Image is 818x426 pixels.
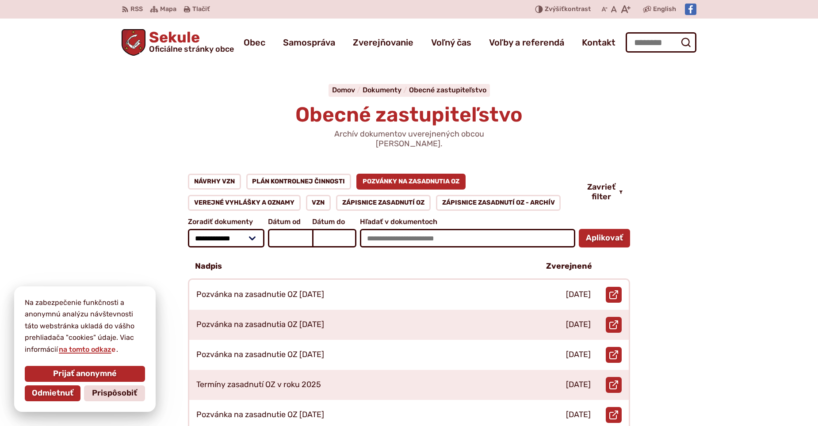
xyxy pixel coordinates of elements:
span: Prispôsobiť [92,388,137,398]
span: Zavrieť filter [587,183,615,202]
a: Voľný čas [431,30,471,55]
p: [DATE] [566,410,591,420]
span: RSS [130,4,143,15]
button: Prispôsobiť [84,385,145,401]
a: Zverejňovanie [353,30,413,55]
a: VZN [306,195,331,211]
button: Aplikovať [579,229,630,247]
button: Zavrieť filter [580,183,630,202]
span: English [653,4,676,15]
span: Domov [332,86,355,94]
a: Zápisnice zasadnutí OZ - ARCHÍV [436,195,561,211]
p: [DATE] [566,380,591,390]
button: Prijať anonymné [25,366,145,382]
a: Logo Sekule, prejsť na domovskú stránku. [122,29,234,56]
p: Pozvánka na zasadnutie OZ [DATE] [196,350,324,360]
p: Pozvánka na zasadnutie OZ [DATE] [196,290,324,300]
span: Prijať anonymné [53,369,117,379]
span: Dátum od [268,218,312,226]
span: Hľadať v dokumentoch [360,218,575,226]
a: na tomto odkaze [58,345,116,354]
p: Nadpis [195,262,222,271]
span: kontrast [545,6,591,13]
p: [DATE] [566,320,591,330]
span: Zvýšiť [545,5,564,13]
p: [DATE] [566,290,591,300]
input: Hľadať v dokumentoch [360,229,575,247]
p: [DATE] [566,350,591,360]
a: Verejné vyhlášky a oznamy [188,195,301,211]
a: English [651,4,678,15]
a: Plán kontrolnej činnosti [246,174,352,190]
p: Archív dokumentov uverejnených obcou [PERSON_NAME]. [303,129,515,148]
a: Domov [332,86,363,94]
a: Voľby a referendá [489,30,564,55]
input: Dátum od [268,229,312,247]
img: Prejsť na domovskú stránku [122,29,145,56]
button: Odmietnuť [25,385,80,401]
p: Pozvánka na zasadnutia OZ [DATE] [196,320,324,330]
p: Termíny zasadnutí OZ v roku 2025 [196,380,321,390]
p: Pozvánka na zasadnutie OZ [DATE] [196,410,324,420]
a: Návrhy VZN [188,174,241,190]
a: Obec [244,30,265,55]
a: Obecné zastupiteľstvo [409,86,486,94]
span: Sekule [145,30,234,53]
span: Oficiálne stránky obce [149,45,234,53]
span: Dokumenty [363,86,401,94]
a: Pozvánky na zasadnutia OZ [356,174,466,190]
select: Zoradiť dokumenty [188,229,264,247]
span: Dátum do [312,218,356,226]
a: Samospráva [283,30,335,55]
a: Dokumenty [363,86,409,94]
img: Prejsť na Facebook stránku [685,4,696,15]
p: Na zabezpečenie funkčnosti a anonymnú analýzu návštevnosti táto webstránka ukladá do vášho prehli... [25,297,145,355]
span: Obecné zastupiteľstvo [295,103,523,127]
a: Kontakt [582,30,615,55]
span: Zoradiť dokumenty [188,218,264,226]
a: Zápisnice zasadnutí OZ [336,195,431,211]
span: Odmietnuť [32,388,73,398]
span: Mapa [160,4,176,15]
input: Dátum do [312,229,356,247]
span: Tlačiť [192,6,210,13]
p: Zverejnené [546,262,592,271]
